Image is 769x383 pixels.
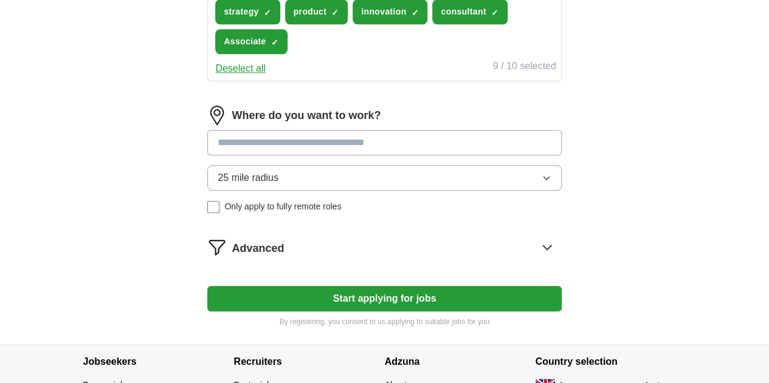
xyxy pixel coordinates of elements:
[207,106,227,125] img: location.png
[215,29,287,54] button: Associate✓
[264,8,271,18] span: ✓
[361,5,406,18] span: innovation
[207,237,227,257] img: filter
[331,8,339,18] span: ✓
[224,5,258,18] span: strategy
[232,107,381,124] label: Where do you want to work?
[536,345,686,379] h4: Country selection
[441,5,486,18] span: consultant
[411,8,418,18] span: ✓
[491,8,498,18] span: ✓
[207,316,561,327] p: By registering, you consent to us applying to suitable jobs for you
[218,171,278,185] span: 25 mile radius
[224,200,341,213] span: Only apply to fully remote roles
[207,201,219,213] input: Only apply to fully remote roles
[224,35,266,48] span: Associate
[215,61,266,76] button: Deselect all
[232,240,284,257] span: Advanced
[271,38,278,47] span: ✓
[207,286,561,311] button: Start applying for jobs
[207,165,561,191] button: 25 mile radius
[493,59,556,76] div: 9 / 10 selected
[294,5,327,18] span: product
